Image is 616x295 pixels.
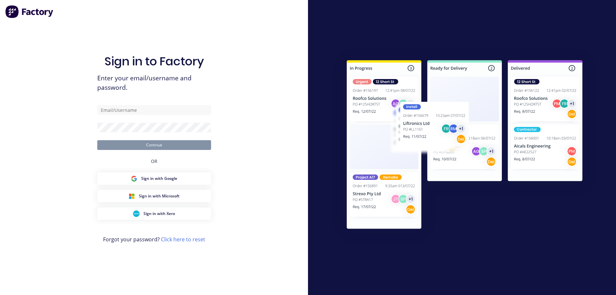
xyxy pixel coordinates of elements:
div: OR [151,150,157,172]
button: Google Sign inSign in with Google [97,172,211,185]
button: Microsoft Sign inSign in with Microsoft [97,190,211,202]
button: Continue [97,140,211,150]
span: Forgot your password? [103,235,205,243]
h1: Sign in to Factory [104,54,204,68]
img: Factory [5,5,54,18]
span: Enter your email/username and password. [97,74,211,92]
a: Click here to reset [161,236,205,243]
button: Xero Sign inSign in with Xero [97,208,211,220]
span: Sign in with Google [141,176,177,181]
img: Sign in [332,47,597,244]
span: Sign in with Microsoft [139,193,180,199]
input: Email/Username [97,105,211,115]
img: Microsoft Sign in [128,193,135,199]
img: Xero Sign in [133,210,140,217]
span: Sign in with Xero [143,211,175,217]
img: Google Sign in [131,175,137,182]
